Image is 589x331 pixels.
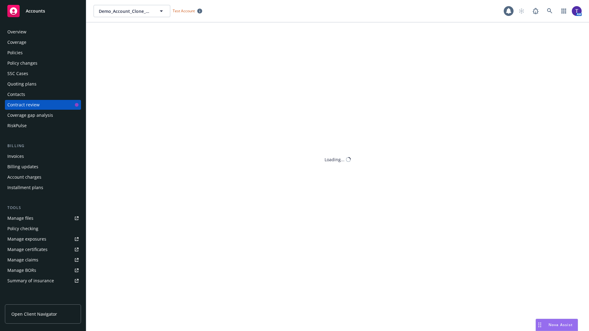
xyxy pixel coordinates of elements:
div: Billing [5,143,81,149]
div: Account charges [7,172,41,182]
a: Report a Bug [529,5,542,17]
a: Overview [5,27,81,37]
div: Installment plans [7,183,43,192]
div: Drag to move [536,319,544,331]
div: Billing updates [7,162,38,172]
div: Tools [5,205,81,211]
a: Manage BORs [5,265,81,275]
a: Contacts [5,89,81,99]
span: Test Account [170,8,205,14]
button: Demo_Account_Clone_QA_CR_Tests_Prospect [94,5,170,17]
div: Contract review [7,100,40,110]
a: Manage certificates [5,245,81,254]
div: Analytics hub [5,298,81,304]
a: Installment plans [5,183,81,192]
a: Invoices [5,151,81,161]
div: Loading... [325,156,345,163]
div: Manage exposures [7,234,46,244]
a: Manage files [5,213,81,223]
div: Policy checking [7,224,38,234]
a: Contract review [5,100,81,110]
a: Policy changes [5,58,81,68]
a: Switch app [558,5,570,17]
div: SSC Cases [7,69,28,78]
div: Invoices [7,151,24,161]
div: Policy changes [7,58,37,68]
a: Manage exposures [5,234,81,244]
span: Demo_Account_Clone_QA_CR_Tests_Prospect [99,8,152,14]
div: Manage files [7,213,33,223]
span: Nova Assist [549,322,573,327]
div: Coverage [7,37,26,47]
div: Contacts [7,89,25,99]
div: Overview [7,27,26,37]
a: Account charges [5,172,81,182]
a: Policy checking [5,224,81,234]
a: Coverage [5,37,81,47]
div: Manage BORs [7,265,36,275]
a: Search [544,5,556,17]
button: Nova Assist [536,319,578,331]
a: Coverage gap analysis [5,110,81,120]
span: Test Account [173,8,195,13]
span: Open Client Navigator [11,311,57,317]
a: Quoting plans [5,79,81,89]
div: Quoting plans [7,79,37,89]
a: Start snowing [515,5,528,17]
div: Summary of insurance [7,276,54,286]
img: photo [572,6,582,16]
div: Coverage gap analysis [7,110,53,120]
span: Accounts [26,9,45,13]
a: Accounts [5,2,81,20]
a: SSC Cases [5,69,81,78]
a: Manage claims [5,255,81,265]
a: Summary of insurance [5,276,81,286]
div: Manage claims [7,255,38,265]
div: RiskPulse [7,121,27,131]
a: RiskPulse [5,121,81,131]
div: Policies [7,48,23,58]
a: Policies [5,48,81,58]
a: Billing updates [5,162,81,172]
div: Manage certificates [7,245,48,254]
